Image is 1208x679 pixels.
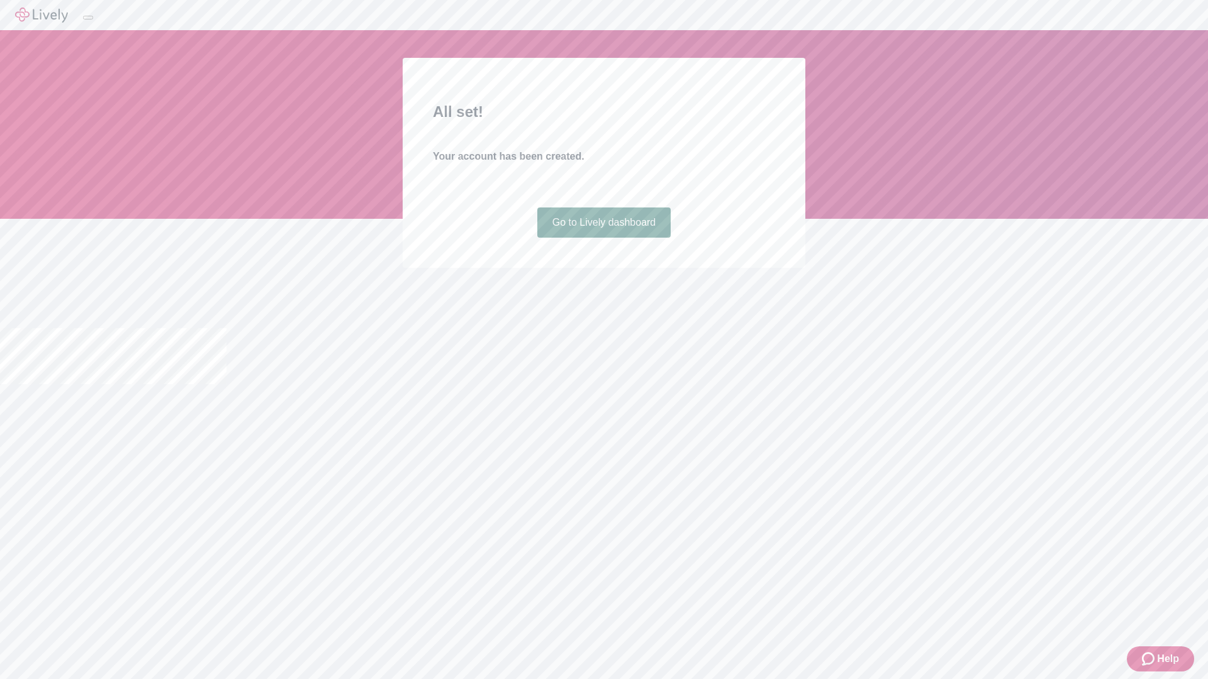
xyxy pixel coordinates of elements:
[1127,646,1194,671] button: Zendesk support iconHelp
[83,16,93,19] button: Log out
[1157,651,1179,666] span: Help
[433,149,775,164] h4: Your account has been created.
[537,207,671,238] a: Go to Lively dashboard
[433,101,775,123] h2: All set!
[1142,651,1157,666] svg: Zendesk support icon
[15,8,68,23] img: Lively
